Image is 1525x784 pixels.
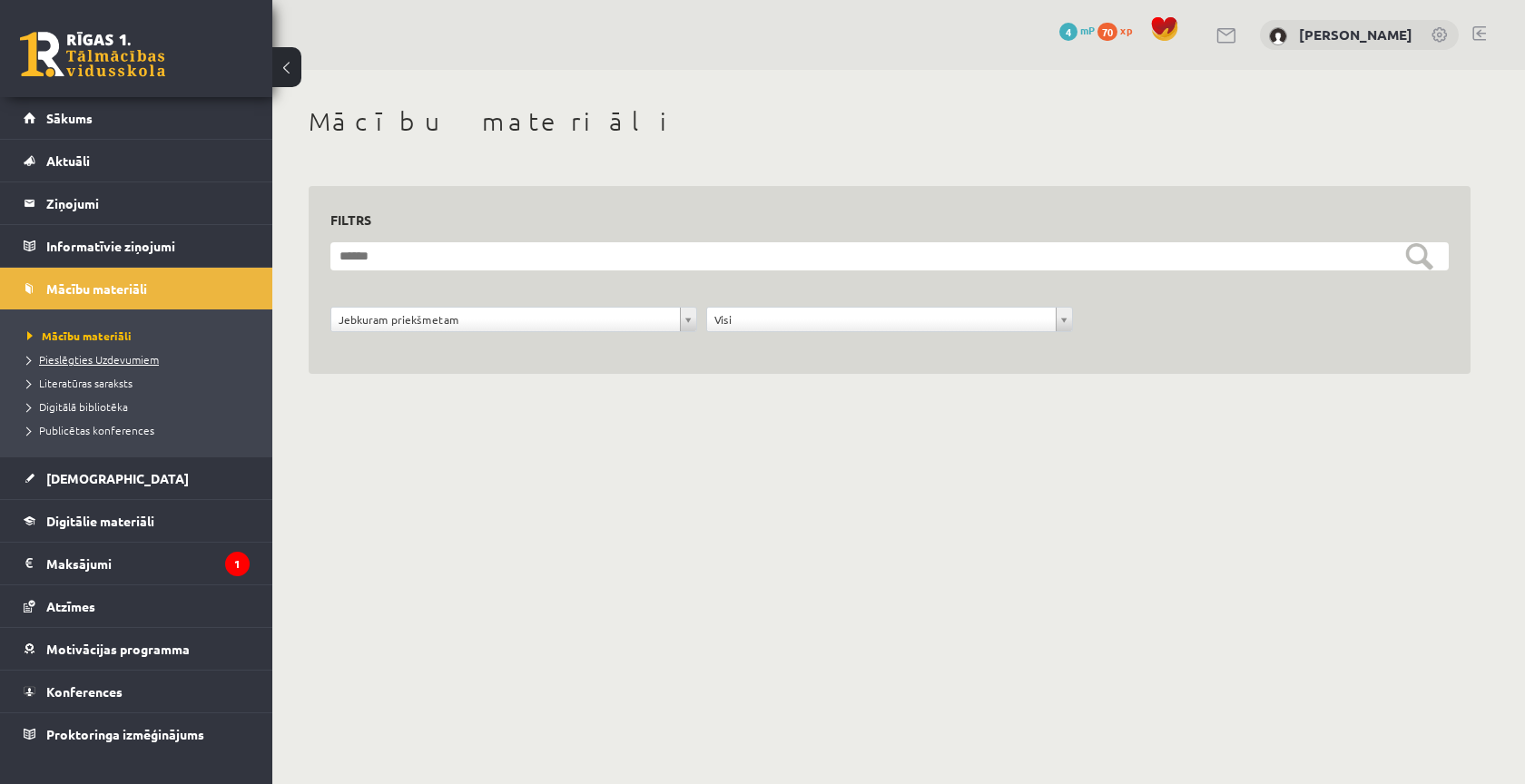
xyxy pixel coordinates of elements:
span: Visi [714,308,1048,331]
span: Atzīmes [46,598,95,614]
span: 70 [1097,23,1117,41]
a: Aktuāli [24,140,250,181]
a: Atzīmes [24,585,250,627]
span: 4 [1059,23,1077,41]
a: Proktoringa izmēģinājums [24,713,250,755]
a: Mācību materiāli [24,268,250,309]
span: Pieslēgties Uzdevumiem [27,352,159,367]
img: Elizabete Lonija Linde [1269,27,1287,45]
a: Publicētas konferences [27,422,254,438]
span: mP [1080,23,1095,37]
a: Konferences [24,671,250,712]
a: Digitālie materiāli [24,500,250,542]
span: Mācību materiāli [27,328,132,343]
span: xp [1120,23,1132,37]
a: [PERSON_NAME] [1299,25,1412,44]
a: Jebkuram priekšmetam [331,308,696,331]
a: Rīgas 1. Tālmācības vidusskola [20,32,165,77]
a: Ziņojumi [24,182,250,224]
span: Jebkuram priekšmetam [339,308,673,331]
a: Sākums [24,97,250,139]
span: Publicētas konferences [27,423,154,437]
span: Mācību materiāli [46,280,147,297]
a: Informatīvie ziņojumi [24,225,250,267]
a: Visi [707,308,1072,331]
a: [DEMOGRAPHIC_DATA] [24,457,250,499]
span: Motivācijas programma [46,641,190,657]
span: Sākums [46,110,93,126]
legend: Maksājumi [46,543,250,584]
i: 1 [225,552,250,576]
a: Maksājumi1 [24,543,250,584]
a: Literatūras saraksts [27,375,254,391]
span: [DEMOGRAPHIC_DATA] [46,470,189,486]
span: Konferences [46,683,123,700]
h1: Mācību materiāli [309,106,1471,137]
legend: Ziņojumi [46,182,250,224]
a: Motivācijas programma [24,628,250,670]
span: Literatūras saraksts [27,376,133,390]
a: Pieslēgties Uzdevumiem [27,351,254,367]
span: Proktoringa izmēģinājums [46,726,204,742]
a: 4 mP [1059,23,1095,37]
a: 70 xp [1097,23,1141,37]
span: Aktuāli [46,152,90,169]
a: Digitālā bibliotēka [27,398,254,415]
span: Digitālie materiāli [46,513,154,529]
h3: Filtrs [330,208,1427,232]
span: Digitālā bibliotēka [27,399,128,414]
a: Mācību materiāli [27,328,254,344]
legend: Informatīvie ziņojumi [46,225,250,267]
